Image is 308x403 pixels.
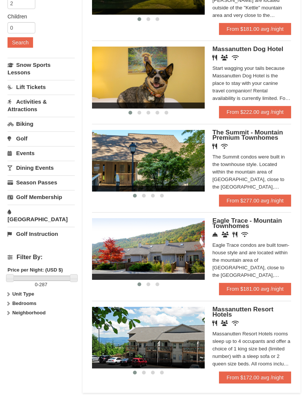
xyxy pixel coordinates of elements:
[8,175,75,189] a: Season Passes
[233,232,237,237] i: Restaurant
[212,45,283,53] span: Massanutten Dog Hotel
[8,161,75,175] a: Dining Events
[212,55,217,60] i: Restaurant
[8,281,75,288] label: -
[219,106,291,118] a: From $222.00 avg /night
[222,232,229,237] i: Conference Facilities
[212,320,217,326] i: Restaurant
[39,282,47,287] span: 287
[8,37,33,48] button: Search
[212,241,291,279] div: Eagle Trace condos are built town-house style and are located within the mountain area of [GEOGRA...
[212,330,291,368] div: Massanutten Resort Hotels rooms sleep up to 4 occupants and offer a choice of 1 king size bed (li...
[35,282,38,287] span: 0
[8,205,75,226] a: [GEOGRAPHIC_DATA]
[219,23,291,35] a: From $181.00 avg /night
[12,291,34,297] strong: Unit Type
[8,13,69,20] label: Children
[212,143,217,149] i: Restaurant
[212,153,291,191] div: The Summit condos were built in the townhouse style. Located within the mountain area of [GEOGRAP...
[241,232,248,237] i: Wireless Internet (free)
[212,232,218,237] i: Concierge Desk
[8,146,75,160] a: Events
[12,310,46,315] strong: Neighborhood
[219,283,291,295] a: From $181.00 avg /night
[212,65,291,102] div: Start wagging your tails because Massanutten Dog Hotel is the place to stay with your canine trav...
[232,55,239,60] i: Wireless Internet (free)
[8,254,75,261] h4: Filter By:
[8,227,75,241] a: Golf Instruction
[12,300,36,306] strong: Bedrooms
[212,306,273,318] span: Massanutten Resort Hotels
[212,129,283,141] span: The Summit - Mountain Premium Townhomes
[219,195,291,207] a: From $277.00 avg /night
[8,131,75,145] a: Golf
[8,80,75,94] a: Lift Tickets
[8,190,75,204] a: Golf Membership
[8,267,63,273] strong: Price per Night: (USD $)
[219,371,291,383] a: From $172.00 avg /night
[8,95,75,116] a: Activities & Attractions
[221,143,228,149] i: Wireless Internet (free)
[221,320,228,326] i: Banquet Facilities
[8,117,75,131] a: Biking
[8,58,75,79] a: Snow Sports Lessons
[212,217,282,229] span: Eagle Trace - Mountain Townhomes
[221,55,228,60] i: Banquet Facilities
[232,320,239,326] i: Wireless Internet (free)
